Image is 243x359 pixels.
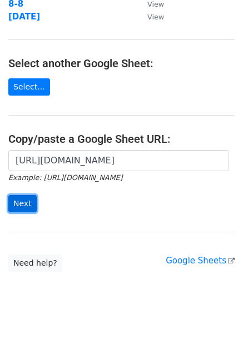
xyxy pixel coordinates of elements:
[8,255,62,272] a: Need help?
[8,12,40,22] a: [DATE]
[187,306,243,359] iframe: Chat Widget
[166,256,235,266] a: Google Sheets
[8,150,229,171] input: Paste your Google Sheet URL here
[8,195,37,212] input: Next
[8,57,235,70] h4: Select another Google Sheet:
[8,173,122,182] small: Example: [URL][DOMAIN_NAME]
[136,12,164,22] a: View
[147,13,164,21] small: View
[8,132,235,146] h4: Copy/paste a Google Sheet URL:
[8,78,50,96] a: Select...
